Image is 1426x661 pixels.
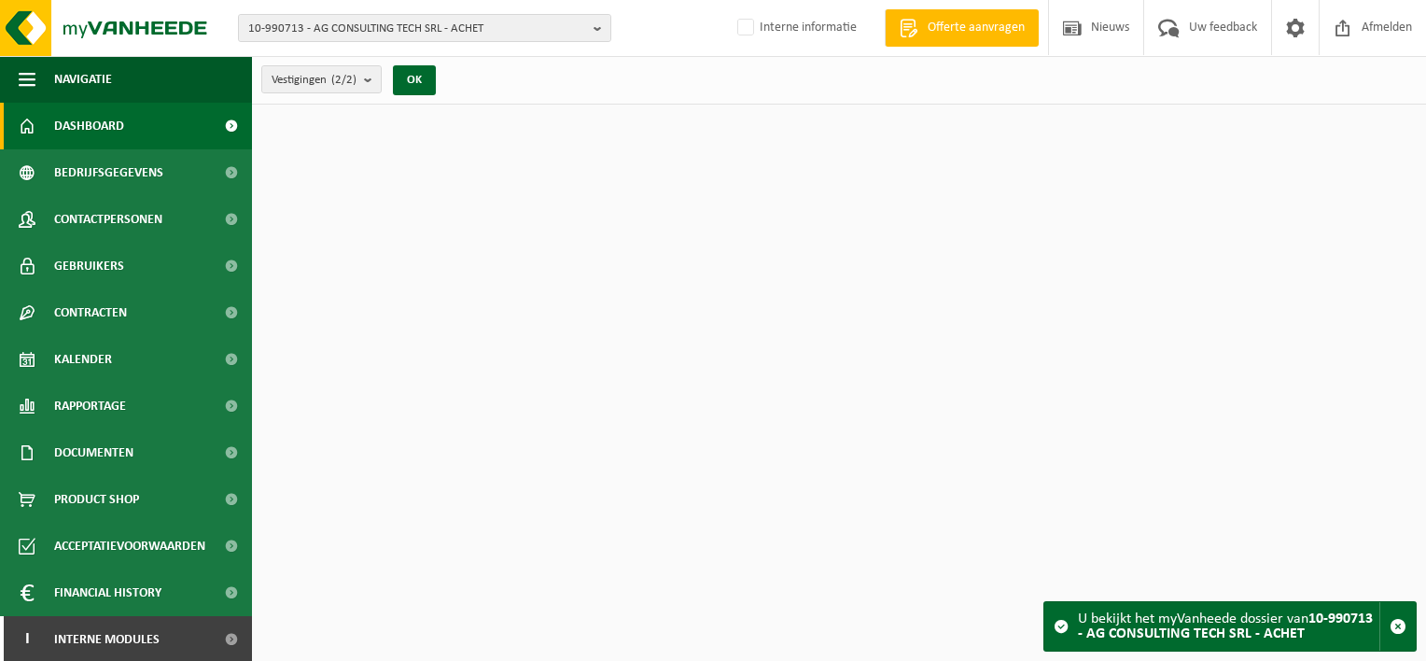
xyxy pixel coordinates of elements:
[261,65,382,93] button: Vestigingen(2/2)
[393,65,436,95] button: OK
[923,19,1029,37] span: Offerte aanvragen
[54,56,112,103] span: Navigatie
[54,383,126,429] span: Rapportage
[248,15,586,43] span: 10-990713 - AG CONSULTING TECH SRL - ACHET
[54,476,139,523] span: Product Shop
[54,570,161,616] span: Financial History
[1078,602,1379,651] div: U bekijkt het myVanheede dossier van
[54,103,124,149] span: Dashboard
[54,196,162,243] span: Contactpersonen
[54,243,124,289] span: Gebruikers
[54,429,133,476] span: Documenten
[331,74,356,86] count: (2/2)
[734,14,857,42] label: Interne informatie
[272,66,356,94] span: Vestigingen
[54,336,112,383] span: Kalender
[885,9,1039,47] a: Offerte aanvragen
[54,289,127,336] span: Contracten
[1078,612,1373,641] strong: 10-990713 - AG CONSULTING TECH SRL - ACHET
[54,523,205,570] span: Acceptatievoorwaarden
[54,149,163,196] span: Bedrijfsgegevens
[238,14,611,42] button: 10-990713 - AG CONSULTING TECH SRL - ACHET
